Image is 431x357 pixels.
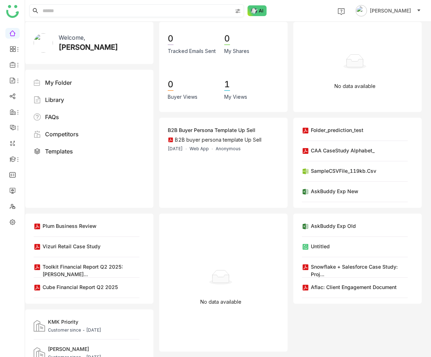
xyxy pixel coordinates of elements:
div: Anonymous [216,146,241,152]
div: Tracked Emails Sent [168,47,216,55]
div: AskBuddy Exp old [311,222,356,230]
img: avatar [356,5,367,16]
div: [PERSON_NAME] [59,42,118,53]
img: ask-buddy-normal.svg [248,5,267,16]
div: Untitled [311,243,330,250]
div: 0 [224,33,230,45]
div: Aflac: Client Engagement Document [311,283,397,291]
div: Welcome, [59,33,85,42]
div: 0 [168,79,173,91]
div: folder_prediction_test [311,126,363,134]
div: Customer since - [DATE] [48,327,101,333]
div: My Folder [45,78,72,87]
div: CAA CaseStudy Alphabet_ [311,147,374,154]
div: Library [45,96,64,104]
img: pdf.svg [168,137,173,143]
img: customers.svg [34,320,45,332]
div: Snowflake + Salesforce Case Study: Proj... [311,263,408,278]
div: KMK Priority [48,318,101,326]
span: [PERSON_NAME] [370,7,411,15]
p: No data available [200,298,241,306]
div: SampleCSVFile_119kb.csv [311,167,376,175]
div: AskBuddy Exp new [311,187,358,195]
img: logo [6,5,19,18]
div: Toolkit Financial Report Q2 2025: [PERSON_NAME]... [43,263,139,278]
p: No data available [334,82,376,90]
div: B2B buyer persona template Up Sell [168,126,255,134]
div: My Views [224,93,247,101]
div: Plum Business Review [43,222,97,230]
div: Templates [45,147,73,156]
div: 0 [168,33,173,45]
img: 67b6c2606f57434fb845f1f2 [34,33,53,53]
div: FAQs [45,113,59,121]
div: Web App [190,146,209,152]
div: Competitors [45,130,79,138]
div: Buyer Views [168,93,197,101]
div: [PERSON_NAME] [48,345,101,353]
div: B2B buyer persona template Up Sell [175,137,261,143]
button: [PERSON_NAME] [354,5,422,16]
img: help.svg [338,8,345,15]
div: [DATE] [168,146,183,152]
div: My Shares [224,47,249,55]
div: Cube Financial Report Q2 2025 [43,283,118,291]
img: search-type.svg [235,8,241,14]
div: Vizuri Retail Case Study [43,243,101,250]
div: 1 [224,79,230,91]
